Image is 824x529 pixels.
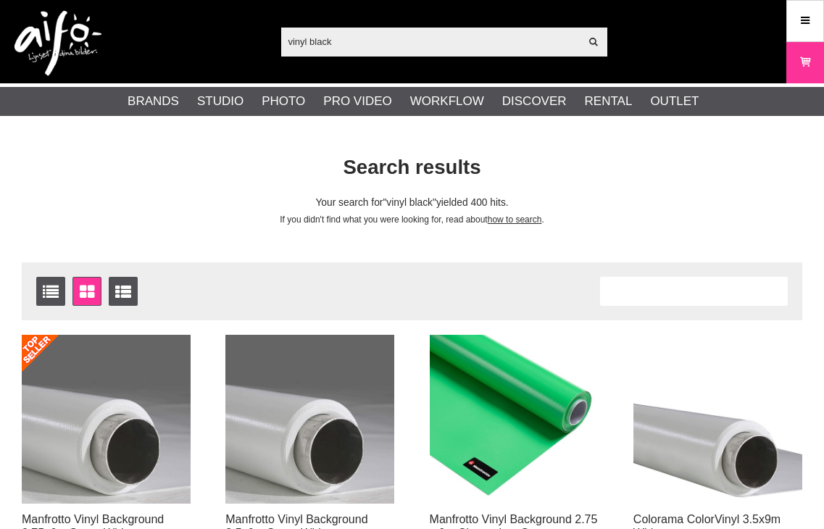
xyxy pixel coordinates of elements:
a: List [36,277,65,306]
span: If you didn't find what you were looking for, read about [280,214,487,225]
img: logo.png [14,11,101,76]
a: Brands [128,92,179,111]
img: Manfrotto Vinyl Background 2.75 x 6m Chromakey Green [430,335,599,504]
img: Colorama ColorVinyl 3.5x9m White [633,335,802,504]
a: Window [72,277,101,306]
h1: Search results [11,154,813,182]
a: Outlet [650,92,699,111]
a: Discover [502,92,567,111]
span: Your search for yielded 400 hits. [315,197,508,208]
img: Manfrotto Vinyl Background 3.5x6m Super White [225,335,394,504]
a: Pro Video [323,92,391,111]
a: Rental [585,92,633,111]
a: Studio [197,92,244,111]
input: Search products ... [281,30,580,52]
a: Extended list [109,277,138,306]
img: Manfrotto Vinyl Background 2.75x6m Super White [22,335,191,504]
span: . [541,214,544,225]
a: Workflow [410,92,484,111]
span: vinyl black [383,197,436,208]
a: how to search [488,214,542,225]
a: Photo [262,92,305,111]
